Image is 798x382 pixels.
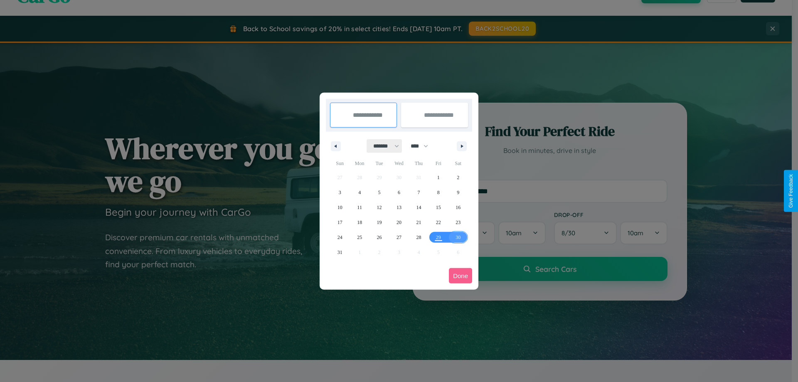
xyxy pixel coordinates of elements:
[397,200,401,215] span: 13
[330,230,350,245] button: 24
[416,215,421,230] span: 21
[788,174,794,208] div: Give Feedback
[389,157,409,170] span: Wed
[409,185,429,200] button: 7
[337,245,342,260] span: 31
[369,157,389,170] span: Tue
[456,215,461,230] span: 23
[416,230,421,245] span: 28
[416,200,421,215] span: 14
[389,185,409,200] button: 6
[437,185,440,200] span: 8
[339,185,341,200] span: 3
[337,215,342,230] span: 17
[369,215,389,230] button: 19
[377,215,382,230] span: 19
[330,215,350,230] button: 17
[337,230,342,245] span: 24
[456,230,461,245] span: 30
[389,230,409,245] button: 27
[448,157,468,170] span: Sat
[448,200,468,215] button: 16
[389,200,409,215] button: 13
[357,230,362,245] span: 25
[397,215,401,230] span: 20
[436,230,441,245] span: 29
[457,170,459,185] span: 2
[369,200,389,215] button: 12
[429,215,448,230] button: 22
[429,185,448,200] button: 8
[369,230,389,245] button: 26
[429,230,448,245] button: 29
[448,170,468,185] button: 2
[456,200,461,215] span: 16
[436,215,441,230] span: 22
[337,200,342,215] span: 10
[330,245,350,260] button: 31
[357,215,362,230] span: 18
[357,200,362,215] span: 11
[448,215,468,230] button: 23
[429,170,448,185] button: 1
[377,230,382,245] span: 26
[417,185,420,200] span: 7
[350,215,369,230] button: 18
[350,157,369,170] span: Mon
[330,157,350,170] span: Sun
[377,200,382,215] span: 12
[409,200,429,215] button: 14
[398,185,400,200] span: 6
[457,185,459,200] span: 9
[409,230,429,245] button: 28
[330,200,350,215] button: 10
[350,230,369,245] button: 25
[436,200,441,215] span: 15
[330,185,350,200] button: 3
[358,185,361,200] span: 4
[429,200,448,215] button: 15
[350,200,369,215] button: 11
[389,215,409,230] button: 20
[448,230,468,245] button: 30
[429,157,448,170] span: Fri
[449,268,472,283] button: Done
[437,170,440,185] span: 1
[397,230,401,245] span: 27
[409,215,429,230] button: 21
[378,185,381,200] span: 5
[350,185,369,200] button: 4
[409,157,429,170] span: Thu
[369,185,389,200] button: 5
[448,185,468,200] button: 9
